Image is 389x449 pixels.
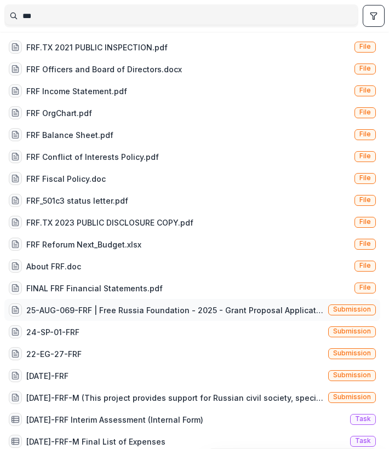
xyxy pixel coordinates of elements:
[333,349,371,357] span: Submission
[359,196,371,204] span: File
[26,151,159,163] div: FRF Conflict of Interests Policy.pdf
[26,261,81,272] div: About FRF.doc
[26,283,163,294] div: FINAL FRF Financial Statements.pdf
[363,5,385,27] button: toggle filters
[359,65,371,72] span: File
[359,108,371,116] span: File
[333,393,371,401] span: Submission
[333,371,371,379] span: Submission
[26,304,324,316] div: 25-AUG-069-FRF | Free Russia Foundation - 2025 - Grant Proposal Application ([DATE])
[26,107,92,119] div: FRF OrgChart.pdf
[359,240,371,247] span: File
[26,436,165,447] div: [DATE]-FRF-M Final List of Expenses
[355,415,371,423] span: Task
[26,370,68,382] div: [DATE]-FRF
[26,217,193,228] div: FRF.TX 2023 PUBLIC DISCLOSURE COPY.pdf
[359,284,371,291] span: File
[355,437,371,445] span: Task
[359,262,371,269] span: File
[26,414,203,425] div: [DATE]-FRF Interim Assessment (Internal Form)
[26,392,324,404] div: [DATE]-FRF-M (This project provides support for Russian civil society, specifically social entrep...
[26,64,182,75] div: FRF Officers and Board of Directors.docx
[359,174,371,182] span: File
[26,195,128,206] div: FRF_501c3 status letter.pdf
[359,87,371,94] span: File
[359,218,371,226] span: File
[26,85,127,97] div: FRF Income Statement.pdf
[333,327,371,335] span: Submission
[333,306,371,313] span: Submission
[26,173,106,185] div: FRF Fiscal Policy.doc
[26,239,141,250] div: FRF Reforum Next_Budget.xlsx
[26,129,113,141] div: FRF Balance Sheet.pdf
[359,130,371,138] span: File
[26,326,79,338] div: 24-SP-01-FRF
[359,152,371,160] span: File
[359,43,371,50] span: File
[26,42,168,53] div: FRF.TX 2021 PUBLIC INSPECTION.pdf
[26,348,82,360] div: 22-EG-27-FRF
